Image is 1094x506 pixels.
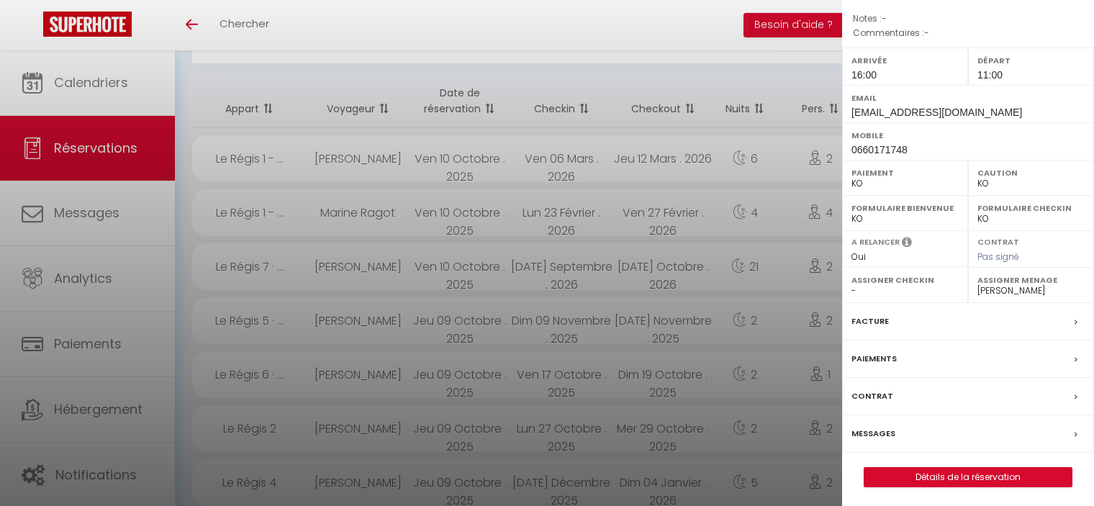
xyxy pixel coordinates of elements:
[924,27,929,39] span: -
[851,201,959,215] label: Formulaire Bienvenue
[851,389,893,404] label: Contrat
[977,250,1019,263] span: Pas signé
[851,128,1085,143] label: Mobile
[853,12,1083,26] p: Notes :
[902,236,912,252] i: Sélectionner OUI si vous souhaiter envoyer les séquences de messages post-checkout
[977,166,1085,180] label: Caution
[851,236,900,248] label: A relancer
[851,69,877,81] span: 16:00
[882,12,887,24] span: -
[977,69,1003,81] span: 11:00
[977,201,1085,215] label: Formulaire Checkin
[851,166,959,180] label: Paiement
[853,26,1083,40] p: Commentaires :
[851,314,889,329] label: Facture
[851,426,895,441] label: Messages
[851,273,959,287] label: Assigner Checkin
[851,107,1022,118] span: [EMAIL_ADDRESS][DOMAIN_NAME]
[851,144,908,155] span: 0660171748
[851,91,1085,105] label: Email
[864,468,1072,487] a: Détails de la réservation
[864,467,1072,487] button: Détails de la réservation
[851,53,959,68] label: Arrivée
[977,53,1085,68] label: Départ
[977,236,1019,245] label: Contrat
[977,273,1085,287] label: Assigner Menage
[851,351,897,366] label: Paiements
